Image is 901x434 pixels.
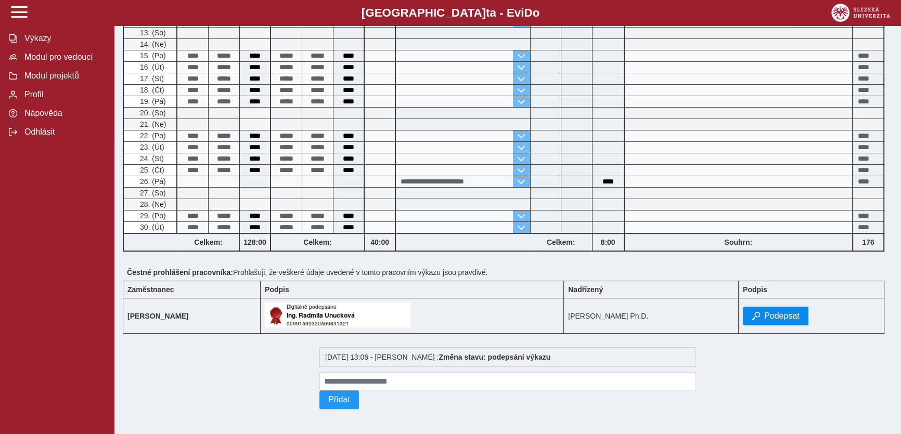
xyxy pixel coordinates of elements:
[138,29,166,37] span: 13. (So)
[138,223,164,231] span: 30. (Út)
[177,238,239,246] b: Celkem:
[138,63,164,71] span: 16. (Út)
[21,127,106,137] span: Odhlásit
[365,238,395,246] b: 40:00
[568,285,603,294] b: Nadřízený
[593,238,624,246] b: 8:00
[138,40,166,48] span: 14. (Ne)
[138,51,166,60] span: 15. (Po)
[764,311,800,321] span: Podepsat
[533,6,540,19] span: o
[240,238,270,246] b: 128:00
[21,52,106,62] span: Modul pro vedoucí
[265,285,289,294] b: Podpis
[21,34,106,43] span: Výkazy
[524,6,532,19] span: D
[21,90,106,99] span: Profil
[853,238,883,246] b: 176
[319,347,696,367] div: [DATE] 13:06 - [PERSON_NAME] :
[265,303,410,327] img: Digitálně podepsáno uživatelem
[21,71,106,81] span: Modul projektů
[138,189,166,197] span: 27. (So)
[123,264,893,281] div: Prohlašuji, že veškeré údaje uvedené v tomto pracovním výkazu jsou pravdivé.
[564,298,739,334] td: [PERSON_NAME] Ph.D.
[138,120,166,128] span: 21. (Ne)
[21,109,106,118] span: Nápověda
[127,268,233,277] b: Čestné prohlášení pracovníka:
[31,6,870,20] b: [GEOGRAPHIC_DATA] a - Evi
[271,238,364,246] b: Celkem:
[127,312,188,320] b: [PERSON_NAME]
[328,395,350,404] span: Přidat
[138,177,166,186] span: 26. (Pá)
[831,4,890,22] img: logo_web_su.png
[138,143,164,151] span: 23. (Út)
[724,238,752,246] b: Souhrn:
[138,154,164,163] span: 24. (St)
[486,6,490,19] span: t
[319,390,359,409] button: Přidat
[530,238,592,246] b: Celkem:
[743,285,767,294] b: Podpis
[138,97,166,106] span: 19. (Pá)
[138,109,166,117] span: 20. (So)
[127,285,174,294] b: Zaměstnanec
[743,307,808,325] button: Podepsat
[138,131,166,140] span: 22. (Po)
[138,212,166,220] span: 29. (Po)
[138,166,164,174] span: 25. (Čt)
[138,200,166,208] span: 28. (Ne)
[138,74,164,83] span: 17. (St)
[138,86,164,94] span: 18. (Čt)
[439,353,550,361] b: Změna stavu: podepsání výkazu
